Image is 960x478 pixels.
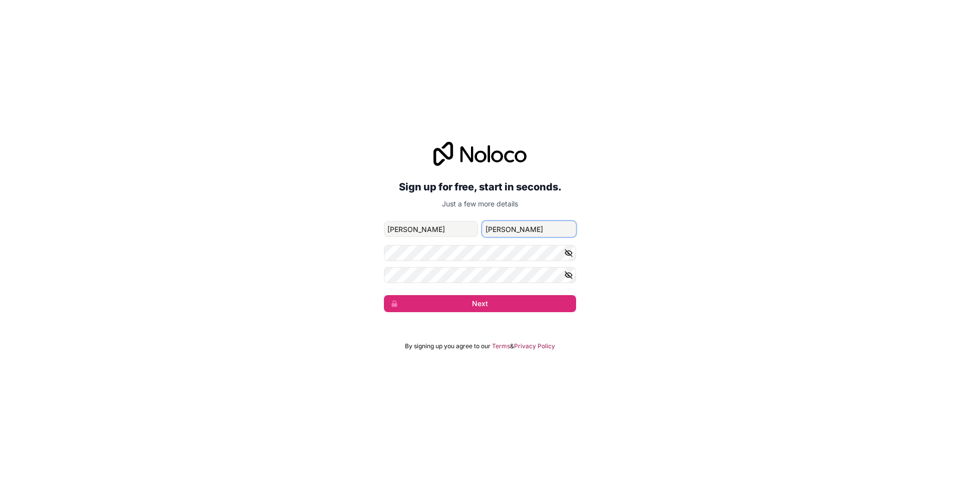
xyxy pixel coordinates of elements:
[384,221,478,237] input: given-name
[482,221,576,237] input: family-name
[384,245,576,261] input: Password
[384,295,576,312] button: Next
[510,342,514,350] span: &
[384,199,576,209] p: Just a few more details
[492,342,510,350] a: Terms
[384,267,576,283] input: Confirm password
[384,178,576,196] h2: Sign up for free, start in seconds.
[405,342,491,350] span: By signing up you agree to our
[514,342,555,350] a: Privacy Policy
